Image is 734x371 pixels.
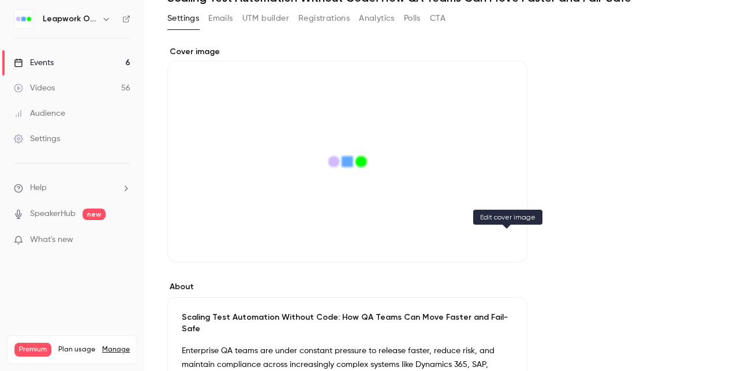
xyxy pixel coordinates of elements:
[167,281,527,293] label: About
[359,9,395,28] button: Analytics
[30,208,76,220] a: SpeakerHub
[208,9,233,28] button: Emails
[43,13,97,25] h6: Leapwork Online Event
[14,82,55,94] div: Videos
[167,9,199,28] button: Settings
[242,9,289,28] button: UTM builder
[167,46,527,58] label: Cover image
[14,133,60,145] div: Settings
[14,182,130,194] li: help-dropdown-opener
[14,108,65,119] div: Audience
[14,10,33,28] img: Leapwork Online Event
[102,345,130,354] a: Manage
[14,343,51,357] span: Premium
[298,9,350,28] button: Registrations
[430,9,445,28] button: CTA
[83,209,106,220] span: new
[117,235,130,245] iframe: Noticeable Trigger
[14,57,54,69] div: Events
[58,345,95,354] span: Plan usage
[30,182,47,194] span: Help
[30,234,73,246] span: What's new
[167,46,527,263] section: Cover image
[182,312,513,335] p: Scaling Test Automation Without Code: How QA Teams Can Move Faster and Fail-Safe
[404,9,421,28] button: Polls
